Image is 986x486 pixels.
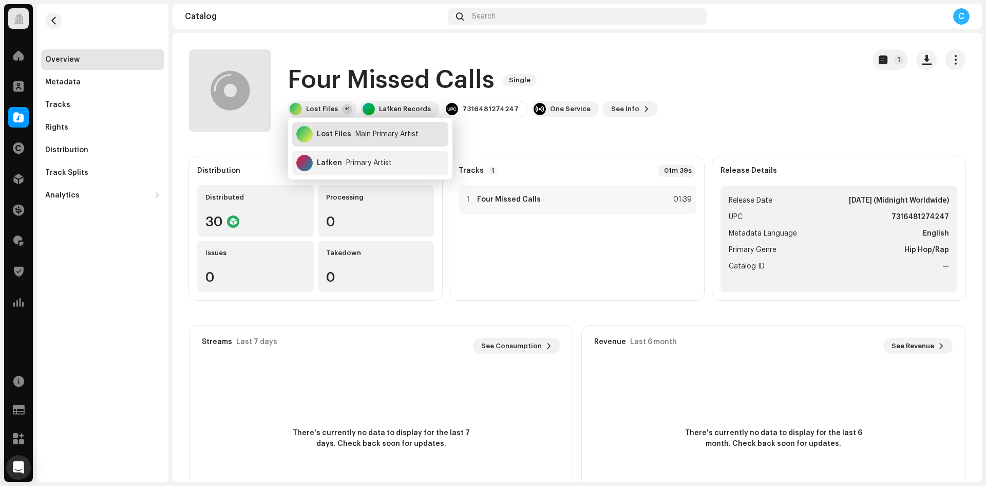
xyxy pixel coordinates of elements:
div: Last 6 month [630,338,677,346]
div: 01m 39s [658,165,696,177]
div: Catalog [185,12,444,21]
re-m-nav-item: Rights [41,117,164,138]
button: 1 [873,49,908,70]
span: There's currently no data to display for the last 7 days. Check back soon for updates. [289,428,473,449]
strong: English [923,227,949,240]
strong: Hip Hop/Rap [904,244,949,256]
span: See Revenue [892,336,934,356]
strong: Four Missed Calls [477,195,541,204]
div: Track Splits [45,169,88,177]
div: Distribution [45,146,88,154]
div: 7316481274247 [462,105,519,113]
p-badge: 1 [894,55,904,65]
div: Last 7 days [236,338,277,346]
strong: Tracks [459,167,484,175]
strong: Release Details [720,167,777,175]
div: Processing [326,193,426,202]
div: 01:39 [669,193,692,206]
div: Rights [45,123,68,132]
div: Distribution [197,167,240,175]
div: Takedown [326,249,426,257]
span: Search [472,12,496,21]
span: Single [503,74,537,86]
div: Lafken Records [379,105,431,113]
re-m-nav-dropdown: Analytics [41,185,164,206]
span: Release Date [729,194,772,207]
div: Overview [45,56,80,64]
div: Lost Files [306,105,338,113]
strong: [DATE] (Midnight Worldwide) [849,194,949,207]
strong: 7316481274247 [892,211,949,223]
span: Primary Genre [729,244,776,256]
span: See Consumption [481,336,542,356]
div: Tracks [45,101,70,109]
div: C [953,8,970,25]
div: +1 [342,104,352,114]
button: See Info [603,101,658,117]
div: Open Intercom Messenger [6,455,31,480]
re-m-nav-item: Metadata [41,72,164,93]
div: Issues [205,249,306,257]
div: Main Primary Artist [355,130,419,138]
re-m-nav-item: Overview [41,49,164,70]
div: Metadata [45,78,81,86]
re-m-nav-item: Distribution [41,140,164,160]
div: Revenue [594,338,626,346]
span: See Info [611,99,639,119]
div: Lafken [317,159,342,167]
div: Distributed [205,193,306,202]
div: Analytics [45,191,80,200]
h1: Four Missed Calls [288,64,495,97]
button: See Revenue [883,338,953,354]
span: UPC [729,211,743,223]
div: Primary Artist [346,159,392,167]
span: There's currently no data to display for the last 6 month. Check back soon for updates. [681,428,866,449]
p-badge: 1 [488,166,497,175]
re-m-nav-item: Tracks [41,95,164,115]
span: Catalog ID [729,260,765,273]
div: Lost Files [317,130,351,138]
re-m-nav-item: Track Splits [41,163,164,183]
strong: — [942,260,949,273]
div: Streams [202,338,232,346]
div: One Service [550,105,591,113]
button: See Consumption [473,338,560,354]
span: Metadata Language [729,227,797,240]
